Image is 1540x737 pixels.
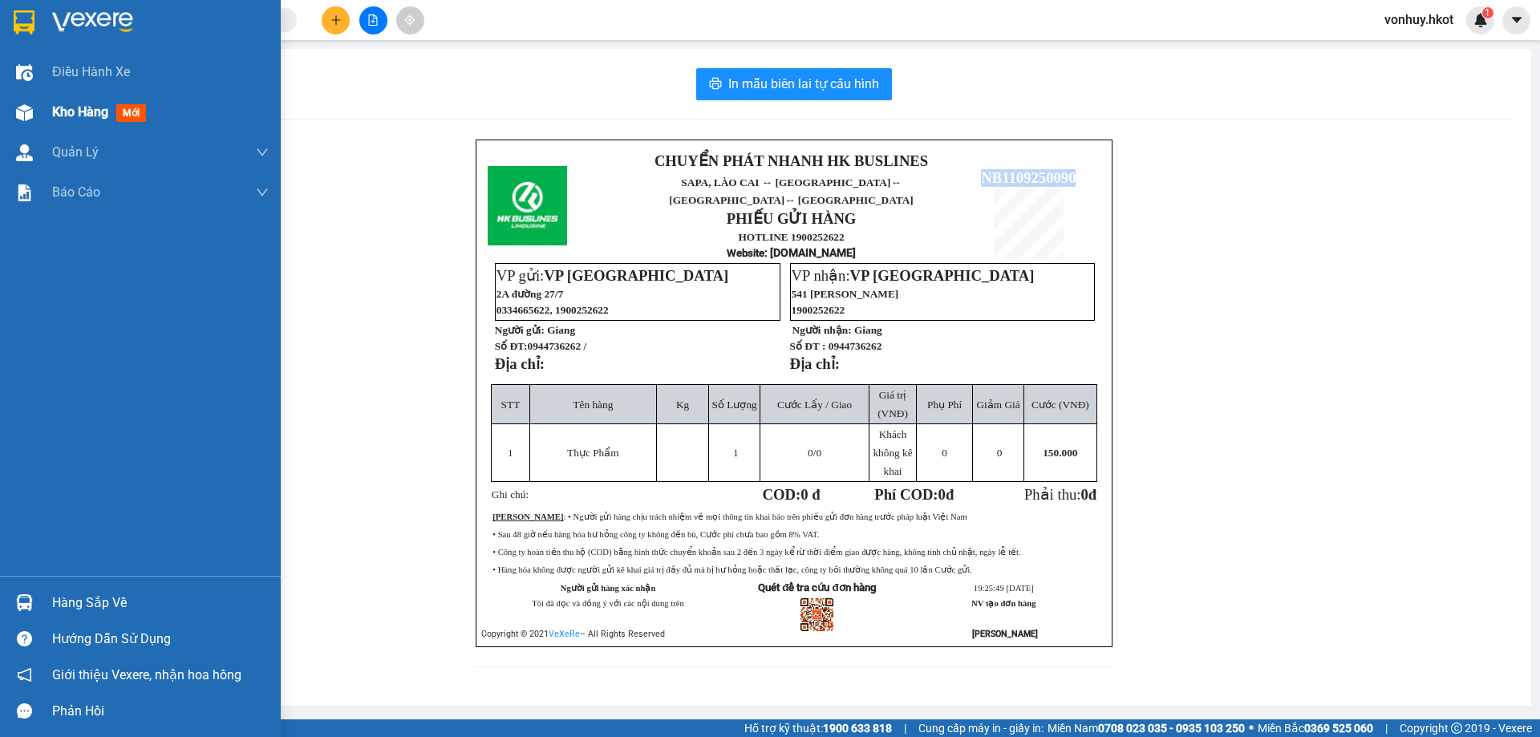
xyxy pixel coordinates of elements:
span: VP [GEOGRAPHIC_DATA] [850,267,1035,284]
strong: PHIẾU GỬI HÀNG [727,210,857,227]
span: 0334665622, 1900252622 [496,304,609,316]
strong: HOTLINE 1900252622 [738,231,844,243]
img: solution-icon [16,184,33,201]
span: Cước (VNĐ) [1031,399,1089,411]
span: printer [709,77,722,92]
span: down [256,186,269,199]
span: 2A đường 27/7 [496,288,563,300]
img: logo-vxr [14,10,34,34]
span: 1 [733,447,739,459]
span: Miền Nam [1048,719,1245,737]
button: file-add [359,6,387,34]
strong: Người gửi: [495,324,545,336]
span: question-circle [17,631,32,646]
span: Điều hành xe [52,62,130,82]
span: • Hàng hóa không được người gửi kê khai giá trị đầy đủ mà bị hư hỏng hoặc thất lạc, công ty bồi t... [492,565,972,574]
span: Giang [547,324,575,336]
span: 0944736262 [829,340,882,352]
span: In mẫu biên lai tự cấu hình [728,74,879,94]
strong: COD: [763,486,821,503]
span: mới [116,104,146,122]
span: file-add [367,14,379,26]
span: Phải thu: [1024,486,1096,503]
strong: Quét để tra cứu đơn hàng [758,581,876,593]
div: Hàng sắp về [52,591,269,615]
div: Hướng dẫn sử dụng [52,627,269,651]
span: 541 [PERSON_NAME] [792,288,899,300]
strong: Người gửi hàng xác nhận [561,584,656,593]
button: printerIn mẫu biên lai tự cấu hình [696,68,892,100]
span: | [1385,719,1388,737]
span: Tên hàng [573,399,613,411]
span: Kg [676,399,689,411]
strong: 0369 525 060 [1304,722,1373,735]
span: Tôi đã đọc và đồng ý với các nội dung trên [532,599,684,608]
span: plus [330,14,342,26]
strong: 1900 633 818 [823,722,892,735]
span: Thực Phẩm [567,447,619,459]
span: Cước Lấy / Giao [777,399,852,411]
img: warehouse-icon [16,594,33,611]
span: Miền Bắc [1258,719,1373,737]
span: down [256,146,269,159]
img: warehouse-icon [16,144,33,161]
span: • Sau 48 giờ nếu hàng hóa hư hỏng công ty không đền bù, Cước phí chưa bao gồm 8% VAT. [492,530,819,539]
span: 0 [808,447,813,459]
div: Phản hồi [52,699,269,723]
button: plus [322,6,350,34]
span: 19:25:49 [DATE] [974,584,1034,593]
span: Hỗ trợ kỹ thuật: [744,719,892,737]
span: STT [501,399,521,411]
strong: [PERSON_NAME] [492,512,563,521]
strong: [PERSON_NAME] [972,629,1038,639]
span: /0 [808,447,821,459]
span: Cung cấp máy in - giấy in: [918,719,1044,737]
span: Quản Lý [52,142,99,162]
span: copyright [1451,723,1462,734]
span: VP [GEOGRAPHIC_DATA] [544,267,728,284]
span: VP nhận: [792,267,1035,284]
img: warehouse-icon [16,104,33,121]
strong: Phí COD: đ [874,486,954,503]
span: ↔ [GEOGRAPHIC_DATA] [784,194,914,206]
button: aim [396,6,424,34]
img: logo [488,166,567,245]
span: 1 [1485,7,1490,18]
strong: Địa chỉ: [495,355,545,372]
span: ⚪️ [1249,725,1254,731]
strong: CHUYỂN PHÁT NHANH HK BUSLINES [654,152,928,169]
strong: : [DOMAIN_NAME] [727,246,856,259]
button: caret-down [1502,6,1530,34]
sup: 1 [1482,7,1493,18]
span: 1900252622 [792,304,845,316]
a: VeXeRe [549,629,580,639]
span: Báo cáo [52,182,100,202]
span: aim [404,14,415,26]
span: Phụ Phí [927,399,962,411]
span: Giới thiệu Vexere, nhận hoa hồng [52,665,241,685]
img: icon-new-feature [1473,13,1488,27]
span: Khách không kê khai [873,428,912,477]
span: Giảm Giá [976,399,1019,411]
strong: NV tạo đơn hàng [971,599,1035,608]
strong: 0708 023 035 - 0935 103 250 [1098,722,1245,735]
span: 0 [1080,486,1088,503]
strong: Người nhận: [792,324,852,336]
span: SAPA, LÀO CAI ↔ [GEOGRAPHIC_DATA] [669,176,913,206]
span: 0944736262 / [527,340,586,352]
img: warehouse-icon [16,64,33,81]
span: Số Lượng [712,399,757,411]
span: 1 [508,447,513,459]
span: notification [17,667,32,682]
span: Website [727,247,764,259]
span: ↔ [GEOGRAPHIC_DATA] [669,176,913,206]
span: vonhuy.hkot [1372,10,1466,30]
span: 0 đ [800,486,820,503]
span: Ghi chú: [492,488,529,500]
span: Copyright © 2021 – All Rights Reserved [481,629,665,639]
span: : • Người gửi hàng chịu trách nhiệm về mọi thông tin khai báo trên phiếu gửi đơn hàng trước pháp ... [492,512,967,521]
span: Giá trị (VNĐ) [877,389,908,419]
span: | [904,719,906,737]
span: Giang [854,324,882,336]
span: 0 [997,447,1003,459]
